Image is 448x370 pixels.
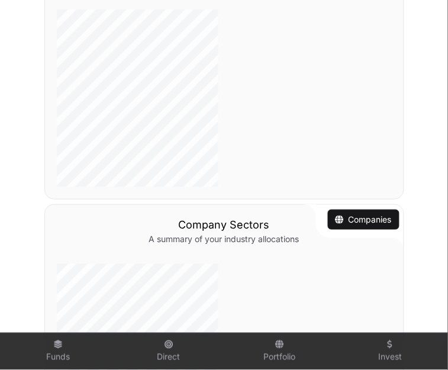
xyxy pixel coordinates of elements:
a: Invest [340,336,441,368]
a: Portfolio [229,336,330,368]
h3: Company Sectors [57,217,392,233]
a: Funds [7,336,108,368]
iframe: Chat Widget [389,313,448,370]
a: Direct [118,336,219,368]
a: Companies [336,214,392,226]
button: Companies [328,210,399,230]
p: A summary of your industry allocations [57,233,392,245]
